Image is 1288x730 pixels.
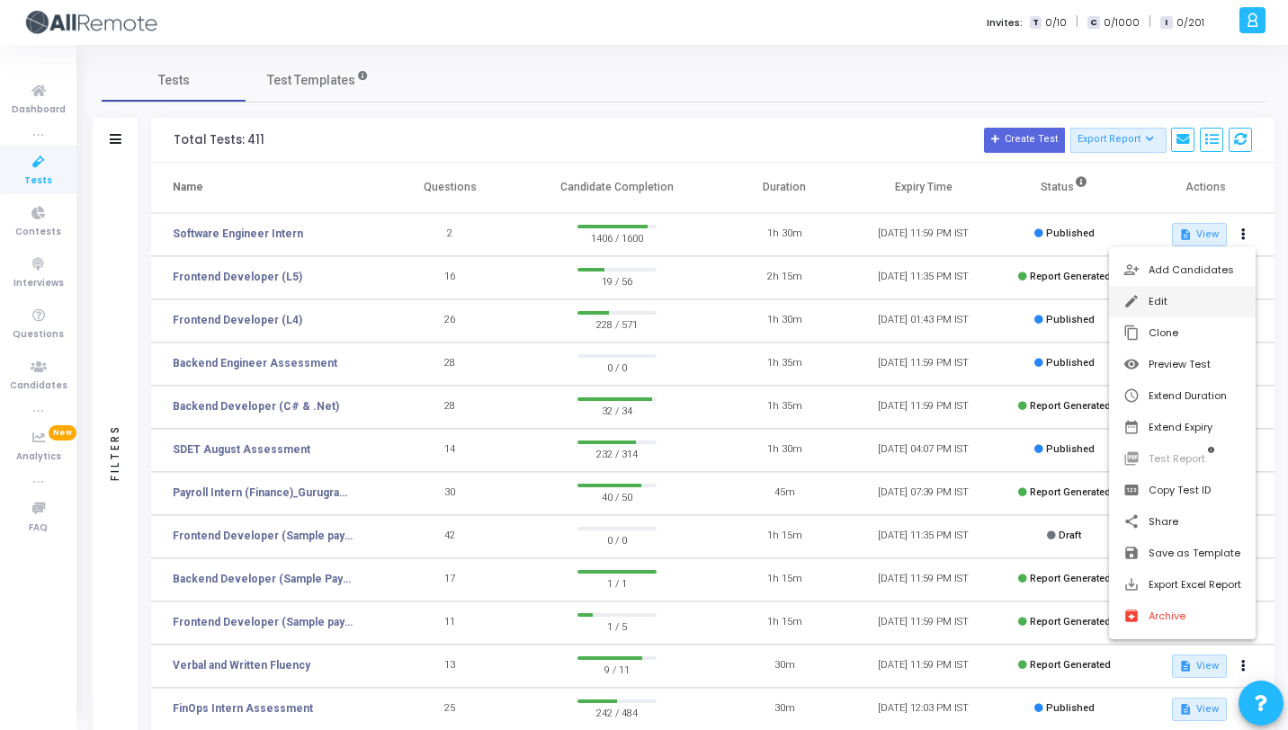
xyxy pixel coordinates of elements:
button: Clone [1109,317,1256,349]
button: Save as Template [1109,538,1256,569]
mat-icon: date_range [1123,419,1141,437]
button: Preview Test [1109,349,1256,380]
mat-icon: pin [1123,482,1141,500]
button: Edit [1109,286,1256,317]
mat-icon: save_alt [1123,576,1141,594]
button: Archive [1109,601,1256,632]
mat-icon: content_copy [1123,325,1141,343]
mat-icon: share [1123,513,1141,531]
button: Extend Expiry [1109,412,1256,443]
button: Add Candidates [1109,254,1256,286]
mat-icon: schedule [1123,387,1141,405]
mat-icon: person_add_alt [1123,262,1141,280]
button: Share [1109,506,1256,538]
button: Extend Duration [1109,380,1256,412]
mat-icon: archive [1123,608,1141,626]
mat-icon: edit [1123,293,1141,311]
mat-icon: visibility [1123,356,1141,374]
mat-icon: save [1123,545,1141,563]
button: Test Report [1109,443,1256,475]
button: Copy Test ID [1109,475,1256,506]
button: Export Excel Report [1109,569,1256,601]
